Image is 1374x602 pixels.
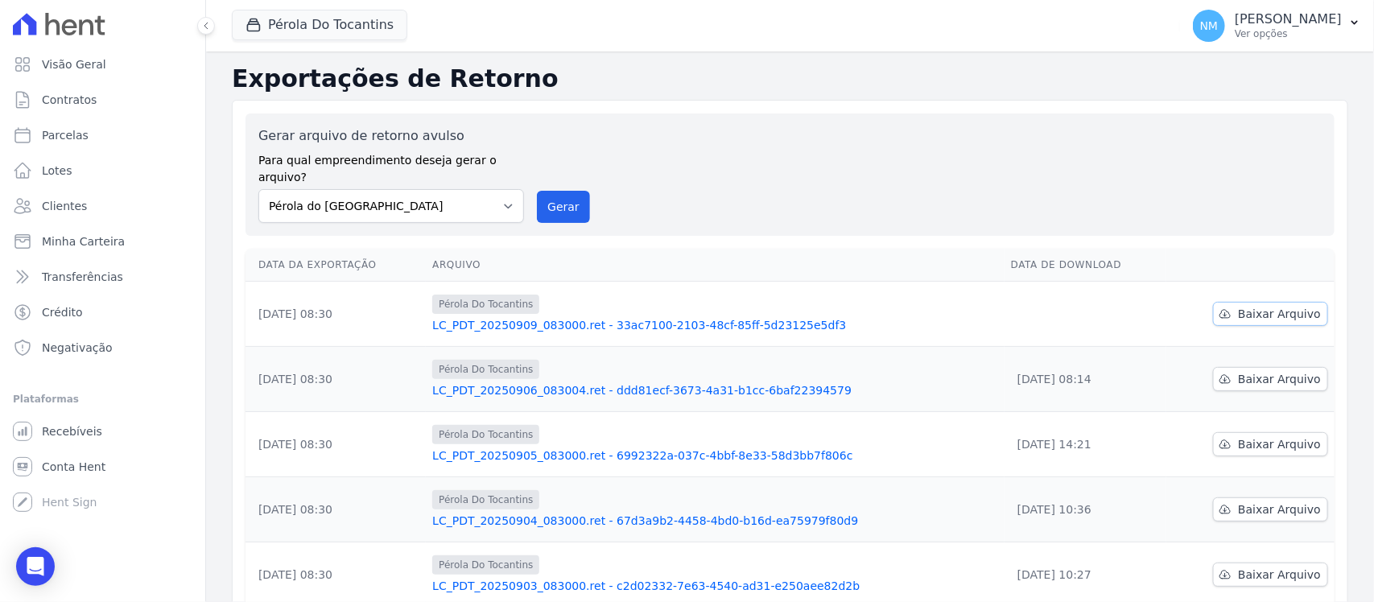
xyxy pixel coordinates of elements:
[1213,432,1328,456] a: Baixar Arquivo
[432,382,998,398] a: LC_PDT_20250906_083004.ret - ddd81ecf-3673-4a31-b1cc-6baf22394579
[6,84,199,116] a: Contratos
[42,198,87,214] span: Clientes
[258,126,524,146] label: Gerar arquivo de retorno avulso
[1238,567,1321,583] span: Baixar Arquivo
[432,317,998,333] a: LC_PDT_20250909_083000.ret - 33ac7100-2103-48cf-85ff-5d23125e5df3
[246,477,426,542] td: [DATE] 08:30
[1213,367,1328,391] a: Baixar Arquivo
[1180,3,1374,48] button: NM [PERSON_NAME] Ver opções
[6,415,199,447] a: Recebíveis
[13,390,192,409] div: Plataformas
[1200,20,1219,31] span: NM
[1005,347,1167,412] td: [DATE] 08:14
[246,282,426,347] td: [DATE] 08:30
[6,119,199,151] a: Parcelas
[6,155,199,187] a: Lotes
[432,295,539,314] span: Pérola Do Tocantins
[1235,27,1342,40] p: Ver opções
[1213,497,1328,522] a: Baixar Arquivo
[432,578,998,594] a: LC_PDT_20250903_083000.ret - c2d02332-7e63-4540-ad31-e250aee82d2b
[1238,501,1321,517] span: Baixar Arquivo
[432,513,998,529] a: LC_PDT_20250904_083000.ret - 67d3a9b2-4458-4bd0-b16d-ea75979f80d9
[42,92,97,108] span: Contratos
[232,64,1348,93] h2: Exportações de Retorno
[432,360,539,379] span: Pérola Do Tocantins
[1238,306,1321,322] span: Baixar Arquivo
[246,249,426,282] th: Data da Exportação
[16,547,55,586] div: Open Intercom Messenger
[1005,477,1167,542] td: [DATE] 10:36
[42,459,105,475] span: Conta Hent
[1213,563,1328,587] a: Baixar Arquivo
[42,269,123,285] span: Transferências
[6,332,199,364] a: Negativação
[42,423,102,439] span: Recebíveis
[432,555,539,575] span: Pérola Do Tocantins
[258,146,524,186] label: Para qual empreendimento deseja gerar o arquivo?
[432,490,539,509] span: Pérola Do Tocantins
[1238,436,1321,452] span: Baixar Arquivo
[42,163,72,179] span: Lotes
[42,127,89,143] span: Parcelas
[42,304,83,320] span: Crédito
[42,233,125,249] span: Minha Carteira
[6,48,199,80] a: Visão Geral
[6,190,199,222] a: Clientes
[1238,371,1321,387] span: Baixar Arquivo
[1005,412,1167,477] td: [DATE] 14:21
[426,249,1005,282] th: Arquivo
[537,191,590,223] button: Gerar
[6,225,199,258] a: Minha Carteira
[42,56,106,72] span: Visão Geral
[232,10,407,40] button: Pérola Do Tocantins
[1005,249,1167,282] th: Data de Download
[246,347,426,412] td: [DATE] 08:30
[1235,11,1342,27] p: [PERSON_NAME]
[246,412,426,477] td: [DATE] 08:30
[6,296,199,328] a: Crédito
[1213,302,1328,326] a: Baixar Arquivo
[432,447,998,464] a: LC_PDT_20250905_083000.ret - 6992322a-037c-4bbf-8e33-58d3bb7f806c
[6,451,199,483] a: Conta Hent
[6,261,199,293] a: Transferências
[432,425,539,444] span: Pérola Do Tocantins
[42,340,113,356] span: Negativação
